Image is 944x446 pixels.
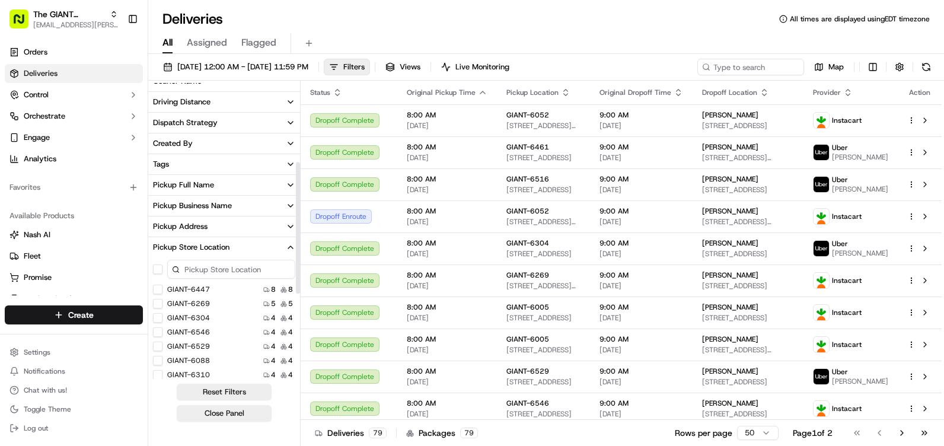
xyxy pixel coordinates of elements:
span: 4 [288,327,293,337]
a: Powered byPylon [84,200,143,210]
span: Analytics [24,154,56,164]
img: profile_uber_ahold_partner.png [814,241,829,256]
img: profile_uber_ahold_partner.png [814,145,829,160]
span: GIANT-6516 [506,174,549,184]
span: [STREET_ADDRESS] [702,377,794,387]
span: 9:00 AM [599,206,683,216]
span: [PERSON_NAME] [702,238,758,248]
span: Uber [832,175,848,184]
span: [PERSON_NAME] [702,367,758,376]
a: Product Catalog [9,294,138,304]
button: Driving Distance [148,92,300,112]
span: GIANT-6005 [506,334,549,344]
label: GIANT-6310 [167,370,210,380]
span: Instacart [832,212,862,221]
span: 8:00 AM [407,238,487,248]
span: 9:00 AM [599,334,683,344]
span: Assigned [187,36,227,50]
img: profile_instacart_ahold_partner.png [814,305,829,320]
span: Map [828,62,844,72]
span: [PERSON_NAME] [832,152,888,162]
a: Nash AI [9,230,138,240]
img: profile_instacart_ahold_partner.png [814,337,829,352]
span: [DATE] [407,377,487,387]
span: [PERSON_NAME] [702,142,758,152]
button: Views [380,59,426,75]
span: Chat with us! [24,386,67,395]
button: Filters [324,59,370,75]
span: Settings [24,348,50,357]
img: profile_instacart_ahold_partner.png [814,113,829,128]
label: GIANT-6529 [167,342,210,351]
span: [DATE] [407,281,487,291]
button: The GIANT Company[EMAIL_ADDRESS][PERSON_NAME][DOMAIN_NAME] [5,5,123,33]
img: 1736555255976-a54dd68f-1ca7-489b-9aae-adbdc363a1c4 [12,113,33,135]
p: Welcome 👋 [12,47,216,66]
span: [STREET_ADDRESS] [702,313,794,323]
span: [DATE] 12:00 AM - [DATE] 11:59 PM [177,62,308,72]
span: Instacart [832,340,862,349]
span: [DATE] [599,409,683,419]
a: Orders [5,43,143,62]
div: 79 [460,428,478,438]
span: 4 [288,313,293,323]
span: Knowledge Base [24,172,91,184]
span: [STREET_ADDRESS][PERSON_NAME] [702,217,794,227]
span: [PERSON_NAME] [702,334,758,344]
div: Tags [153,159,169,170]
label: GIANT-6088 [167,356,210,365]
span: Nash AI [24,230,50,240]
button: Reset Filters [177,384,272,400]
span: All [162,36,173,50]
button: Control [5,85,143,104]
span: GIANT-6304 [506,238,549,248]
span: [STREET_ADDRESS] [506,345,581,355]
button: Live Monitoring [436,59,515,75]
span: 9:00 AM [599,174,683,184]
span: [PERSON_NAME] [702,302,758,312]
span: Create [68,309,94,321]
span: Original Dropoff Time [599,88,671,97]
span: [DATE] [599,345,683,355]
label: GIANT-6269 [167,299,210,308]
span: Dropoff Location [702,88,757,97]
label: GIANT-6447 [167,285,210,294]
button: Nash AI [5,225,143,244]
p: Rows per page [675,427,732,439]
div: Action [907,88,932,97]
div: Start new chat [40,113,194,125]
div: We're available if you need us! [40,125,150,135]
span: [STREET_ADDRESS] [702,249,794,259]
span: [PERSON_NAME] [702,270,758,280]
span: 4 [288,370,293,380]
button: Pickup Business Name [148,196,300,216]
span: GIANT-6529 [506,367,549,376]
button: Chat with us! [5,382,143,399]
span: The GIANT Company [33,8,105,20]
button: [EMAIL_ADDRESS][PERSON_NAME][DOMAIN_NAME] [33,20,118,30]
div: Available Products [5,206,143,225]
div: 💻 [100,173,110,183]
div: Pickup Business Name [153,200,232,211]
span: Views [400,62,420,72]
span: [DATE] [599,121,683,130]
span: GIANT-6052 [506,110,549,120]
span: Promise [24,272,52,283]
span: [STREET_ADDRESS] [702,185,794,195]
img: profile_instacart_ahold_partner.png [814,401,829,416]
button: Toggle Theme [5,401,143,418]
span: [DATE] [407,409,487,419]
span: 8:00 AM [407,142,487,152]
span: Instacart [832,116,862,125]
span: Live Monitoring [455,62,509,72]
span: Toggle Theme [24,404,71,414]
span: 8 [271,285,276,294]
span: [PERSON_NAME] [832,249,888,258]
span: [STREET_ADDRESS][PERSON_NAME] [702,153,794,163]
span: Status [310,88,330,97]
span: [DATE] [599,377,683,387]
label: GIANT-6304 [167,313,210,323]
span: GIANT-6052 [506,206,549,216]
span: [DATE] [407,313,487,323]
button: Pickup Address [148,216,300,237]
